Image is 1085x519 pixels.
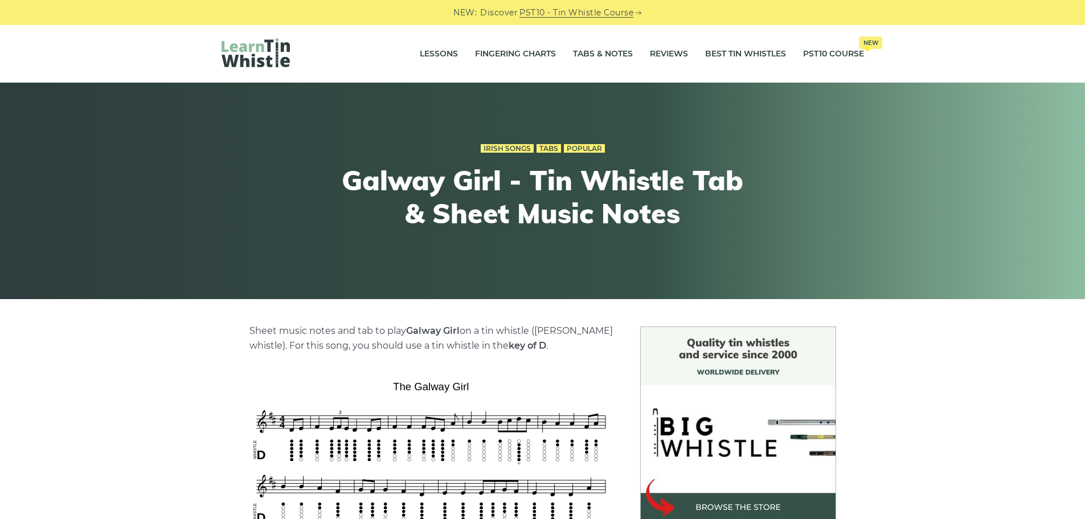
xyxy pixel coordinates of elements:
strong: Galway Girl [406,325,460,336]
strong: key of D [509,340,546,351]
a: PST10 CourseNew [803,40,864,68]
a: Reviews [650,40,688,68]
a: Lessons [420,40,458,68]
a: Best Tin Whistles [705,40,786,68]
img: LearnTinWhistle.com [222,38,290,67]
h1: Galway Girl - Tin Whistle Tab & Sheet Music Notes [333,164,752,230]
a: Popular [564,144,605,153]
a: Irish Songs [481,144,534,153]
span: New [859,36,882,49]
p: Sheet music notes and tab to play on a tin whistle ([PERSON_NAME] whistle). For this song, you sh... [249,324,613,353]
a: Tabs [537,144,561,153]
a: Fingering Charts [475,40,556,68]
a: Tabs & Notes [573,40,633,68]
